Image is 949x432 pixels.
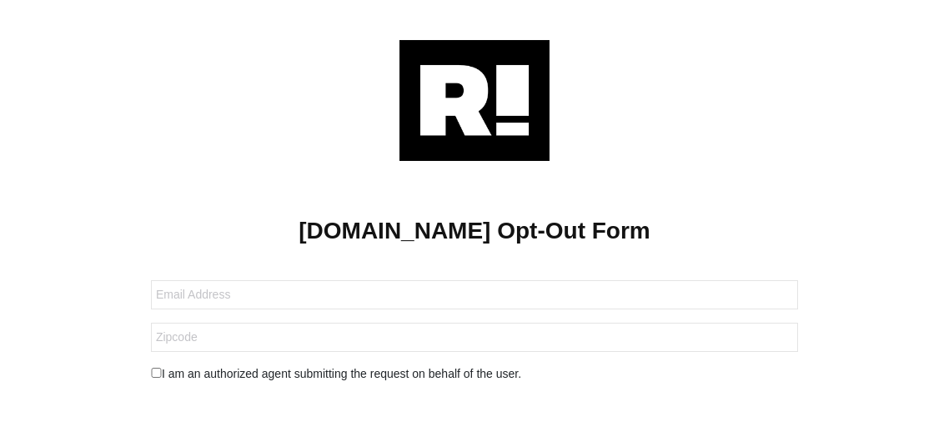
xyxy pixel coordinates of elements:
input: Zipcode [151,323,798,352]
input: Email Address [151,280,798,309]
img: Retention.com [399,40,550,161]
h1: [DOMAIN_NAME] Opt-Out Form [25,217,924,245]
div: I am an authorized agent submitting the request on behalf of the user. [138,365,811,383]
